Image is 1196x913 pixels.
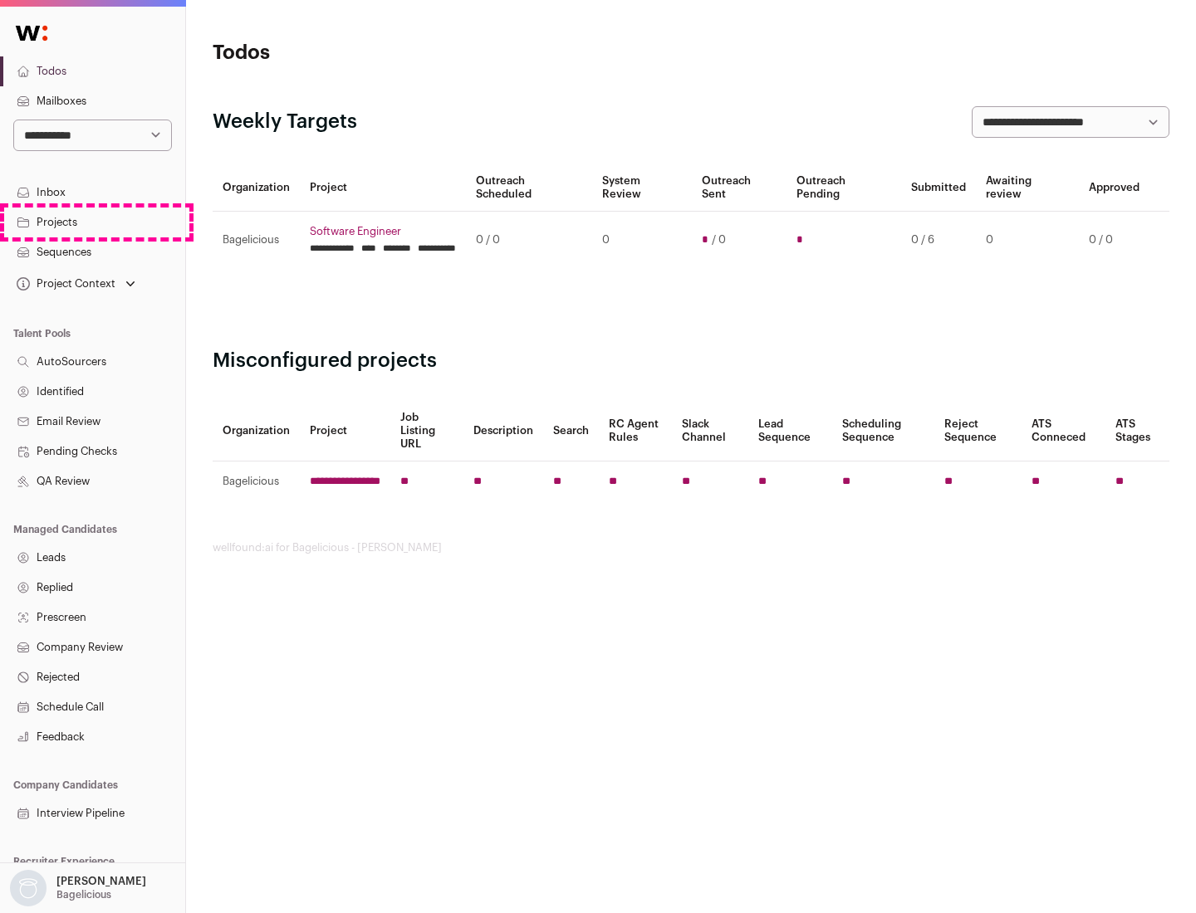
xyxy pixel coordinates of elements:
td: Bagelicious [213,461,300,502]
th: Job Listing URL [390,401,463,461]
img: Wellfound [7,17,56,50]
th: Organization [213,164,300,212]
th: Approved [1079,164,1149,212]
h2: Misconfigured projects [213,348,1169,374]
p: Bagelicious [56,888,111,901]
button: Open dropdown [13,272,139,295]
th: Outreach Sent [692,164,787,212]
button: Open dropdown [7,870,149,906]
p: [PERSON_NAME] [56,875,146,888]
th: Reject Sequence [934,401,1022,461]
h2: Weekly Targets [213,109,357,135]
td: 0 / 6 [901,212,976,269]
span: / 0 [712,233,726,247]
th: Submitted [901,164,976,212]
td: 0 / 0 [1079,212,1149,269]
th: Lead Sequence [748,401,832,461]
img: nopic.png [10,870,47,906]
h1: Todos [213,40,532,66]
th: Project [300,164,466,212]
th: ATS Stages [1105,401,1169,461]
td: 0 / 0 [466,212,592,269]
a: Software Engineer [310,225,456,238]
td: Bagelicious [213,212,300,269]
div: Project Context [13,277,115,290]
td: 0 [592,212,691,269]
th: Scheduling Sequence [832,401,934,461]
th: Organization [213,401,300,461]
th: Slack Channel [672,401,748,461]
td: 0 [976,212,1079,269]
th: Project [300,401,390,461]
th: Awaiting review [976,164,1079,212]
th: RC Agent Rules [599,401,671,461]
th: Search [543,401,599,461]
th: System Review [592,164,691,212]
th: ATS Conneced [1022,401,1105,461]
th: Outreach Scheduled [466,164,592,212]
footer: wellfound:ai for Bagelicious - [PERSON_NAME] [213,541,1169,554]
th: Description [463,401,543,461]
th: Outreach Pending [787,164,900,212]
